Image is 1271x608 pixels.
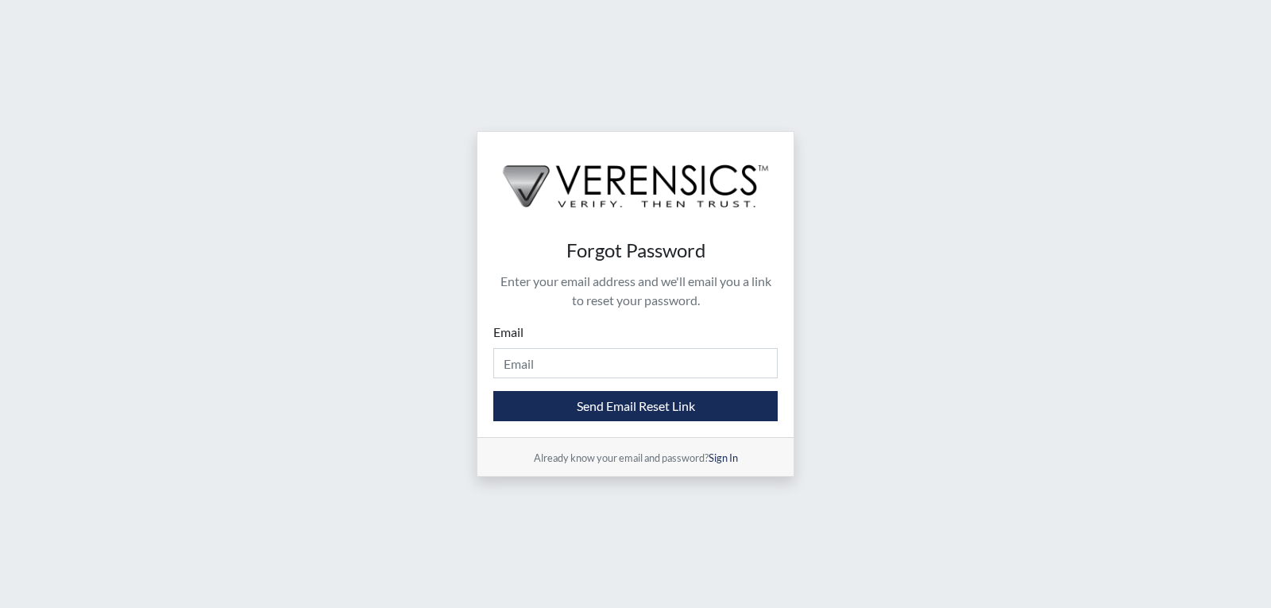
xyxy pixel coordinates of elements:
h4: Forgot Password [493,239,778,262]
small: Already know your email and password? [534,451,738,464]
a: Sign In [709,451,738,464]
img: logo-wide-black.2aad4157.png [477,132,794,224]
button: Send Email Reset Link [493,391,778,421]
input: Email [493,348,778,378]
label: Email [493,323,523,342]
p: Enter your email address and we'll email you a link to reset your password. [493,272,778,310]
